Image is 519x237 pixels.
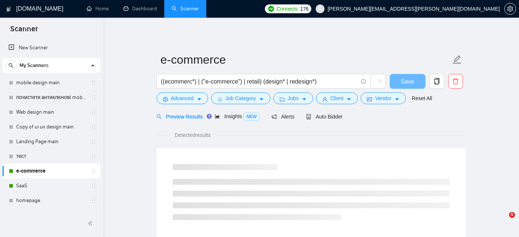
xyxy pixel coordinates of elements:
[197,96,202,102] span: caret-down
[8,40,94,55] a: New Scanner
[171,94,194,102] span: Advanced
[306,114,343,120] span: Auto Bidder
[273,92,313,104] button: folderJobscaret-down
[271,114,277,119] span: notification
[91,139,97,145] span: holder
[288,94,299,102] span: Jobs
[401,77,414,86] span: Save
[91,80,97,86] span: holder
[4,24,44,39] span: Scanner
[306,114,311,119] span: robot
[243,113,260,121] span: NEW
[316,92,358,104] button: userClientcaret-down
[16,208,86,223] a: Mobile design
[163,96,168,102] span: setting
[225,94,256,102] span: Job Category
[20,58,49,73] span: My Scanners
[509,212,515,218] span: 5
[412,94,432,102] a: Reset All
[271,114,294,120] span: Alerts
[346,96,351,102] span: caret-down
[375,94,391,102] span: Vendor
[429,74,444,89] button: copy
[169,131,215,139] span: Detected results
[5,60,17,71] button: search
[375,79,381,86] span: loading
[452,55,462,64] span: edit
[16,178,86,193] a: SaaS
[217,96,222,102] span: bars
[88,220,95,227] span: double-left
[330,94,344,102] span: Client
[91,109,97,115] span: holder
[6,3,11,15] img: logo
[16,75,86,90] a: mobile design main
[280,96,285,102] span: folder
[322,96,327,102] span: user
[91,153,97,159] span: holder
[91,124,97,130] span: holder
[504,3,516,15] button: setting
[157,114,162,119] span: search
[504,6,516,12] a: setting
[277,5,299,13] span: Connects:
[91,183,97,189] span: holder
[448,74,463,89] button: delete
[215,113,260,119] span: Insights
[16,193,86,208] a: homepage
[161,50,451,69] input: Scanner name...
[16,90,86,105] a: почистити антиключові mobile design main
[211,92,270,104] button: barsJob Categorycaret-down
[259,96,264,102] span: caret-down
[157,114,203,120] span: Preview Results
[16,105,86,120] a: Web design main
[91,168,97,174] span: holder
[361,79,366,84] span: info-circle
[394,96,400,102] span: caret-down
[318,6,323,11] span: user
[206,113,213,120] div: Tooltip anchor
[123,6,157,12] a: dashboardDashboard
[3,40,100,55] li: New Scanner
[91,95,97,100] span: holder
[6,63,17,68] span: search
[172,6,199,12] a: searchScanner
[157,92,208,104] button: settingAdvancedcaret-down
[16,149,86,164] a: тест
[361,92,406,104] button: idcardVendorcaret-down
[215,114,220,119] span: area-chart
[449,78,463,85] span: delete
[302,96,307,102] span: caret-down
[300,5,308,13] span: 176
[367,96,372,102] span: idcard
[87,6,109,12] a: homeHome
[161,77,358,86] input: Search Freelance Jobs...
[16,120,86,134] a: Copy of ui ux design main
[494,212,512,230] iframe: Intercom live chat
[16,134,86,149] a: Landing Page main
[390,74,425,89] button: Save
[430,78,444,85] span: copy
[16,164,86,178] a: e-commerce
[268,6,274,12] img: upwork-logo.png
[91,198,97,204] span: holder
